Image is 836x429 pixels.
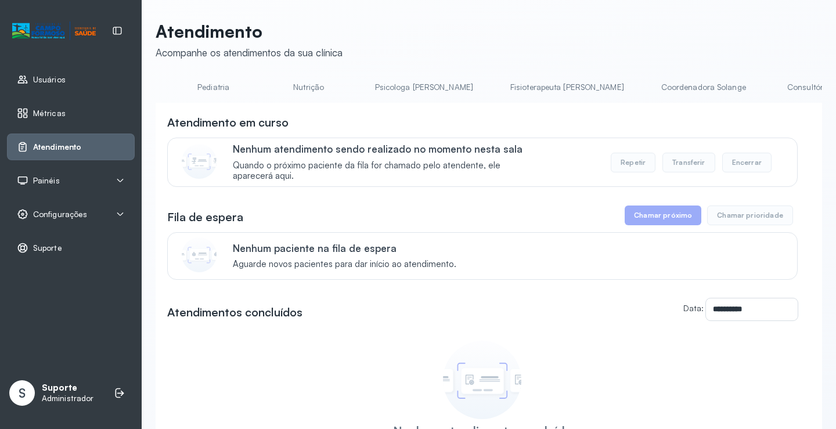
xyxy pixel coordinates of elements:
[167,304,302,320] h3: Atendimentos concluídos
[167,114,289,131] h3: Atendimento em curso
[363,78,485,97] a: Psicologa [PERSON_NAME]
[268,78,349,97] a: Nutrição
[611,153,655,172] button: Repetir
[707,206,793,225] button: Chamar prioridade
[33,210,87,219] span: Configurações
[443,341,521,419] img: Imagem de empty state
[33,176,60,186] span: Painéis
[233,259,456,270] span: Aguarde novos pacientes para dar início ao atendimento.
[33,142,81,152] span: Atendimento
[17,141,125,153] a: Atendimento
[12,21,96,41] img: Logotipo do estabelecimento
[156,21,343,42] p: Atendimento
[17,74,125,85] a: Usuários
[182,144,217,179] img: Imagem de CalloutCard
[33,75,66,85] span: Usuários
[233,160,540,182] span: Quando o próximo paciente da fila for chamado pelo atendente, ele aparecerá aqui.
[499,78,636,97] a: Fisioterapeuta [PERSON_NAME]
[625,206,701,225] button: Chamar próximo
[662,153,715,172] button: Transferir
[722,153,772,172] button: Encerrar
[173,78,254,97] a: Pediatria
[156,46,343,59] div: Acompanhe os atendimentos da sua clínica
[42,394,93,403] p: Administrador
[650,78,758,97] a: Coordenadora Solange
[42,383,93,394] p: Suporte
[683,303,704,313] label: Data:
[33,243,62,253] span: Suporte
[167,209,243,225] h3: Fila de espera
[233,242,456,254] p: Nenhum paciente na fila de espera
[17,107,125,119] a: Métricas
[182,237,217,272] img: Imagem de CalloutCard
[233,143,540,155] p: Nenhum atendimento sendo realizado no momento nesta sala
[33,109,66,118] span: Métricas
